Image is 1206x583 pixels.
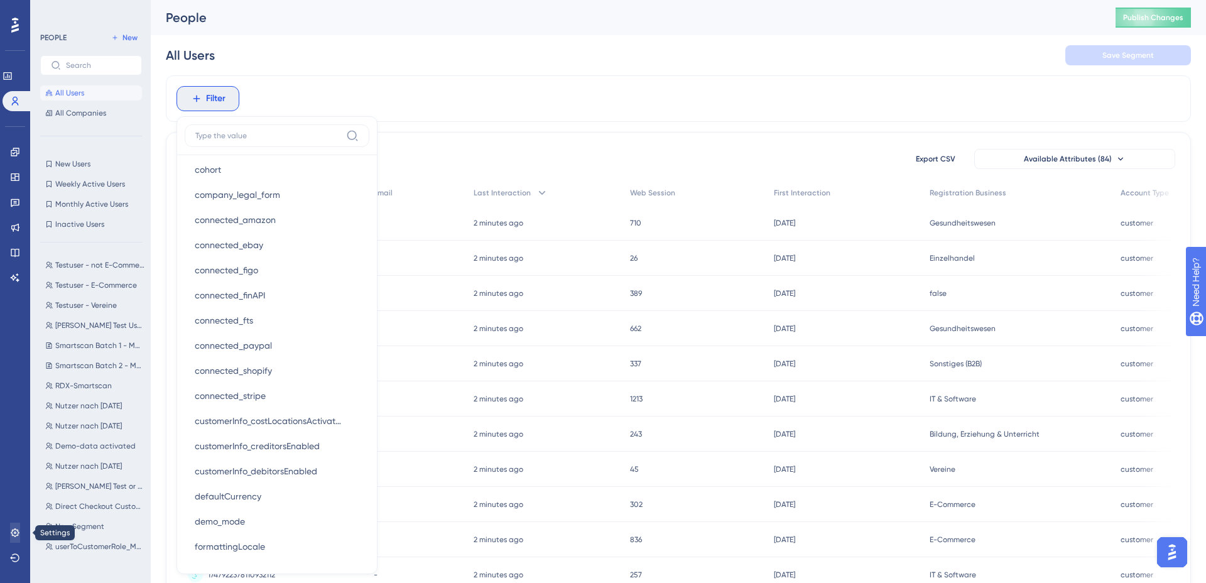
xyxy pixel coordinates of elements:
[166,46,215,64] div: All Users
[1024,154,1112,164] span: Available Attributes (84)
[40,479,149,494] button: [PERSON_NAME] Test or Direct checkout
[55,381,112,391] span: RDX-Smartscan
[1121,499,1153,509] span: customer
[55,88,84,98] span: All Users
[930,359,982,369] span: Sonstiges (B2B)
[195,564,304,579] span: isGetMyInvoicesConnected
[195,439,320,454] span: customerInfo_creditorsEnabled
[774,324,795,333] time: [DATE]
[1121,324,1153,334] span: customer
[474,430,523,439] time: 2 minutes ago
[930,570,976,580] span: IT & Software
[55,542,144,552] span: userToCustomerRole_Master
[474,219,523,227] time: 2 minutes ago
[55,219,104,229] span: Inactive Users
[185,358,369,383] button: connected_shopify
[55,260,144,270] span: Testuser - not E-Commerce & Vereine
[930,218,996,228] span: Gesundheitswesen
[774,359,795,368] time: [DATE]
[40,338,149,353] button: Smartscan Batch 1 - Main Instance
[630,288,642,298] span: 389
[40,33,67,43] div: PEOPLE
[55,108,106,118] span: All Companies
[474,254,523,263] time: 2 minutes ago
[185,283,369,308] button: connected_finAPI
[474,570,523,579] time: 2 minutes ago
[630,499,643,509] span: 302
[1121,429,1153,439] span: customer
[1121,535,1153,545] span: customer
[40,106,142,121] button: All Companies
[195,363,272,378] span: connected_shopify
[774,219,795,227] time: [DATE]
[930,499,975,509] span: E-Commerce
[930,324,996,334] span: Gesundheitswesen
[185,433,369,459] button: customerInfo_creditorsEnabled
[195,388,266,403] span: connected_stripe
[195,162,221,177] span: cohort
[630,188,675,198] span: Web Session
[55,199,128,209] span: Monthly Active Users
[185,232,369,258] button: connected_ebay
[55,159,90,169] span: New Users
[40,499,149,514] button: Direct Checkout Customer
[774,500,795,509] time: [DATE]
[774,465,795,474] time: [DATE]
[40,378,149,393] button: RDX-Smartscan
[185,459,369,484] button: customerInfo_debitorsEnabled
[206,91,225,106] span: Filter
[1121,394,1153,404] span: customer
[40,258,149,273] button: Testuser - not E-Commerce & Vereine
[1123,13,1183,23] span: Publish Changes
[185,333,369,358] button: connected_paypal
[185,534,369,559] button: formattingLocale
[930,253,975,263] span: Einzelhandel
[40,85,142,101] button: All Users
[40,398,149,413] button: Nutzer nach [DATE]
[185,308,369,333] button: connected_fts
[185,484,369,509] button: defaultCurrency
[774,570,795,579] time: [DATE]
[195,212,276,227] span: connected_amazon
[1065,45,1191,65] button: Save Segment
[774,430,795,439] time: [DATE]
[1121,464,1153,474] span: customer
[55,501,144,511] span: Direct Checkout Customer
[40,519,149,534] button: New Segment
[474,188,531,198] span: Last Interaction
[474,465,523,474] time: 2 minutes ago
[630,394,643,404] span: 1213
[1121,570,1153,580] span: customer
[40,278,149,293] button: Testuser - E-Commerce
[930,464,955,474] span: Vereine
[774,254,795,263] time: [DATE]
[930,535,975,545] span: E-Commerce
[774,188,830,198] span: First Interaction
[55,320,144,330] span: [PERSON_NAME] Test UserGuiding
[474,500,523,509] time: 2 minutes ago
[40,439,149,454] button: Demo-data activated
[1116,8,1191,28] button: Publish Changes
[185,157,369,182] button: cohort
[40,156,142,172] button: New Users
[904,149,967,169] button: Export CSV
[40,459,149,474] button: Nutzer nach [DATE]
[55,441,136,451] span: Demo-data activated
[185,383,369,408] button: connected_stripe
[55,421,122,431] span: Nutzer nach [DATE]
[916,154,955,164] span: Export CSV
[474,535,523,544] time: 2 minutes ago
[1121,359,1153,369] span: customer
[774,535,795,544] time: [DATE]
[195,489,261,504] span: defaultCurrency
[195,237,263,253] span: connected_ebay
[630,324,641,334] span: 662
[1121,253,1153,263] span: customer
[374,570,378,580] span: -
[630,429,642,439] span: 243
[55,401,122,411] span: Nutzer nach [DATE]
[195,464,317,479] span: customerInfo_debitorsEnabled
[930,429,1040,439] span: Bildung, Erziehung & Unterricht
[374,188,393,198] span: Email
